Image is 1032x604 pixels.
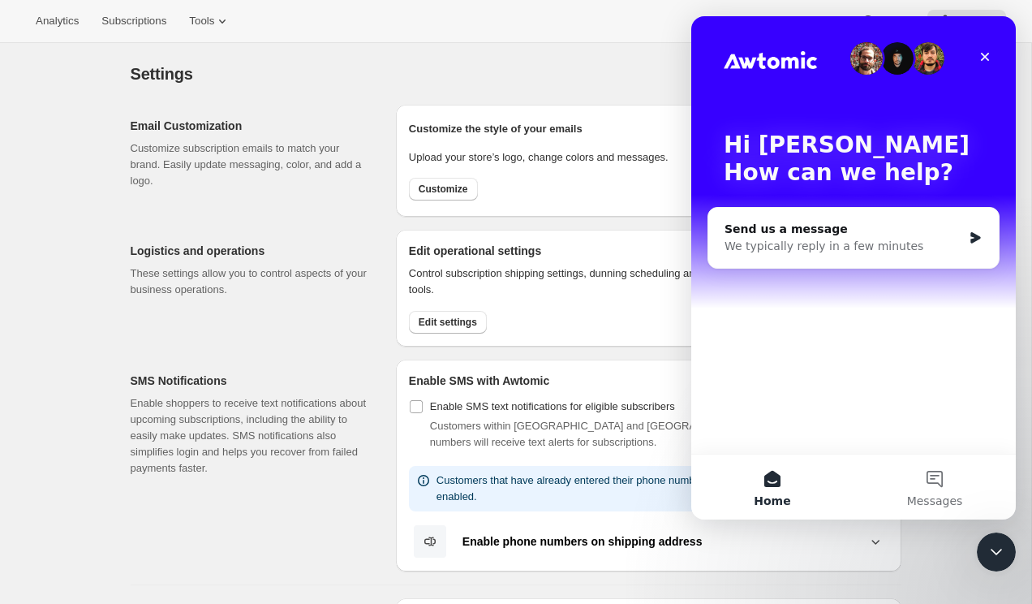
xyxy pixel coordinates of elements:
[462,535,703,548] b: Enable phone numbers on shipping address
[419,183,468,196] span: Customize
[977,533,1016,572] iframe: Intercom live chat
[92,10,176,32] button: Subscriptions
[409,149,669,166] p: Upload your store’s logo, change colors and messages.
[131,243,370,259] h2: Logistics and operations
[131,118,370,134] h2: Email Customization
[953,15,996,28] span: Settings
[131,265,370,298] p: These settings allow you to control aspects of your business operations.
[131,373,370,389] h2: SMS Notifications
[101,15,166,28] span: Subscriptions
[36,15,79,28] span: Analytics
[436,472,882,505] p: Customers that have already entered their phone number will begin to receive messages once enabled.
[409,373,888,389] h2: Enable SMS with Awtomic
[189,15,214,28] span: Tools
[691,16,1016,520] iframe: Intercom live chat
[26,10,88,32] button: Analytics
[131,395,370,477] p: Enable shoppers to receive text notifications about upcoming subscriptions, including the ability...
[179,10,240,32] button: Tools
[409,524,888,559] button: Enable phone numbers on shipping address
[850,10,924,32] button: Help
[927,10,1006,32] button: Settings
[131,65,193,83] span: Settings
[409,243,772,259] h2: Edit operational settings
[430,400,675,412] span: Enable SMS text notifications for eligible subscribers
[430,420,872,448] span: Customers within [GEOGRAPHIC_DATA] and [GEOGRAPHIC_DATA], who have added phone numbers will recei...
[876,15,898,28] span: Help
[419,316,477,329] span: Edit settings
[131,140,370,189] p: Customize subscription emails to match your brand. Easily update messaging, color, and add a logo.
[409,121,583,137] p: Customize the style of your emails
[409,265,772,298] p: Control subscription shipping settings, dunning scheduling and inventory tools.
[409,178,478,201] button: Customize
[409,311,487,334] button: Edit settings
